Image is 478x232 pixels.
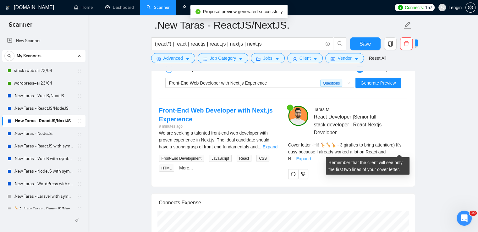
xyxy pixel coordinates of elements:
a: userProfile [182,5,202,10]
span: holder [77,119,82,124]
span: Jobs [263,55,272,62]
a: .New Taras - NodeJS with symbols [14,165,74,178]
div: We are seeking a talented front-end web developer with proven experience in Next.js. The ideal ca... [159,130,278,150]
span: React Developer |Senior full stack developer | React Nextjs Developer [314,113,388,136]
span: My Scanners [17,50,41,62]
span: holder [77,156,82,161]
a: wordpress+ai 23/04 [14,77,74,90]
span: We are seeking a talented front-end web developer with proven experience in Next.js. The ideal ca... [159,130,270,149]
iframe: Intercom live chat [457,211,472,226]
span: check-circle [195,9,201,14]
span: setting [157,57,161,61]
span: redo [288,172,298,177]
span: New [406,41,415,46]
span: holder [77,106,82,111]
button: folderJobscaret-down [251,53,285,63]
span: caret-down [239,57,243,61]
span: Front-End Web Developer with Next.js Experience [169,80,267,86]
img: upwork-logo.png [398,5,403,10]
span: caret-down [313,57,317,61]
span: ... [258,144,261,149]
span: 2 [359,67,361,72]
li: New Scanner [2,35,85,47]
span: idcard [331,57,335,61]
a: .New Taras - ReactJS/NodeJS. [14,102,74,115]
span: holder [77,207,82,212]
span: Proposal preview generated successfully [203,9,283,14]
span: Vendor [338,55,351,62]
span: search [334,41,346,47]
button: idcardVendorcaret-down [325,53,364,63]
span: holder [77,81,82,86]
span: Questions [320,80,342,87]
a: .New Taras - ReactJS with symbols [14,140,74,152]
button: settingAdvancedcaret-down [151,53,195,63]
a: Reset All [369,55,386,62]
a: searchScanner [146,5,170,10]
span: Save [360,40,371,48]
span: ... [291,156,295,161]
a: 🦒A .New Taras - ReactJS/NextJS usual 23/04 [14,203,74,215]
span: folder [256,57,261,61]
span: Client [299,55,311,62]
span: 157 [425,4,432,11]
span: CSS [256,155,269,162]
span: Generate Preview [360,80,396,86]
button: delete [400,37,413,50]
a: homeHome [74,5,93,10]
img: c1NLmzrk-0pBZjOo1nLSJnOz0itNHKTdmMHAt8VIsLFzaWqqsJDJtcFyV3OYvrqgu3 [288,106,308,126]
div: Connects Expense [159,194,407,212]
input: Search Freelance Jobs... [155,40,323,48]
span: holder [77,169,82,174]
span: holder [77,144,82,149]
span: double-left [75,217,81,224]
button: setting [465,3,475,13]
span: Cover letter - Hi! 🦒🦒🦒 - 3 giraffes to bring attention:) It's easy because I already worked a lot... [288,142,402,161]
span: info-circle [326,42,330,46]
span: Taras M . [314,107,331,112]
div: Remember that the client will see only the first two lines of your cover letter. [288,141,407,162]
span: 10 [470,211,477,216]
button: userClientcaret-down [287,53,323,63]
input: Scanner name... [155,17,402,33]
button: dislike [298,169,308,179]
span: bars [203,57,207,61]
a: stack+web+ai 23/04 [14,64,74,77]
span: search [5,54,14,58]
a: .New Taras - VueJS/NuxtJS [14,90,74,102]
span: holder [77,131,82,136]
button: Save [350,37,381,50]
button: copy [384,37,397,50]
span: holder [77,68,82,73]
span: user [293,57,297,61]
span: React [237,155,251,162]
button: search [4,51,14,61]
button: barsJob Categorycaret-down [198,53,248,63]
span: caret-down [354,57,359,61]
span: user [440,5,444,10]
button: redo [288,169,298,179]
span: edit [404,21,412,29]
span: HTML [159,165,174,172]
span: Scanner [4,20,37,33]
a: .New Taras - NodeJS. [14,127,74,140]
a: .New Taras - Laravel with symbols [14,190,74,203]
img: logo [5,3,10,13]
span: caret-down [185,57,190,61]
a: setting [465,5,475,10]
span: holder [77,93,82,98]
span: dislike [301,172,305,177]
span: Advanced [163,55,183,62]
span: Connects: [405,4,424,11]
button: search [334,37,346,50]
div: 9 minutes ago [159,124,278,130]
a: dashboardDashboard [105,5,134,10]
span: delete [400,41,412,47]
span: Front-End Development [159,155,204,162]
span: caret-down [275,57,279,61]
span: copy [384,41,396,47]
a: New Scanner [7,35,80,47]
a: .New Taras - VueJS with symbols [14,152,74,165]
div: Remember that the client will see only the first two lines of your cover letter. [326,157,409,175]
